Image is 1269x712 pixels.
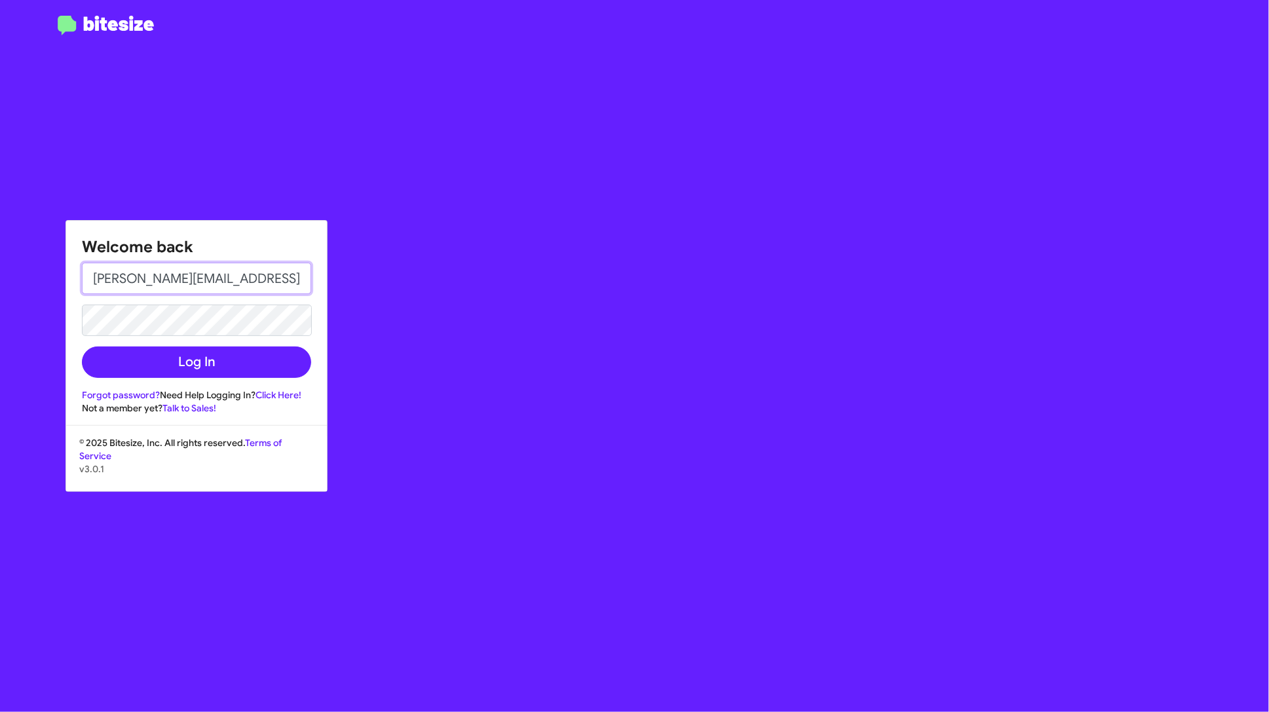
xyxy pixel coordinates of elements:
[256,389,301,401] a: Click Here!
[79,437,282,462] a: Terms of Service
[79,462,314,476] p: v3.0.1
[82,236,311,257] h1: Welcome back
[66,436,327,491] div: © 2025 Bitesize, Inc. All rights reserved.
[82,263,311,294] input: Email address
[82,347,311,378] button: Log In
[82,389,160,401] a: Forgot password?
[82,402,311,415] div: Not a member yet?
[82,388,311,402] div: Need Help Logging In?
[162,402,216,414] a: Talk to Sales!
